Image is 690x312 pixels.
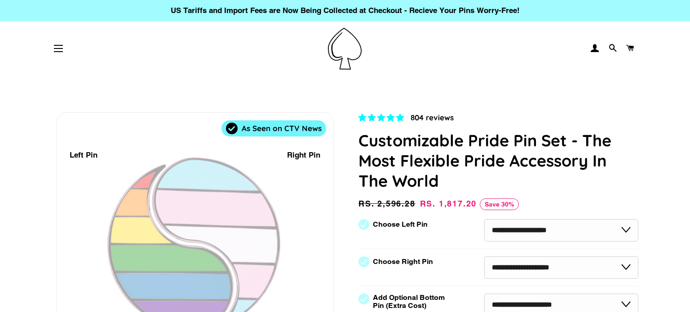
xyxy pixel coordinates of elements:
img: Pin-Ace [328,28,362,70]
h1: Customizable Pride Pin Set - The Most Flexible Pride Accessory In The World [358,130,638,191]
span: Save 30% [480,198,519,210]
label: Add Optional Bottom Pin (Extra Cost) [373,294,448,310]
label: Choose Left Pin [373,220,428,229]
label: Choose Right Pin [373,258,433,266]
span: 804 reviews [411,113,454,122]
span: Rs. 2,596.28 [358,198,418,210]
div: Right Pin [287,149,320,161]
span: Rs. 1,817.20 [420,199,477,208]
span: 4.83 stars [358,113,406,122]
